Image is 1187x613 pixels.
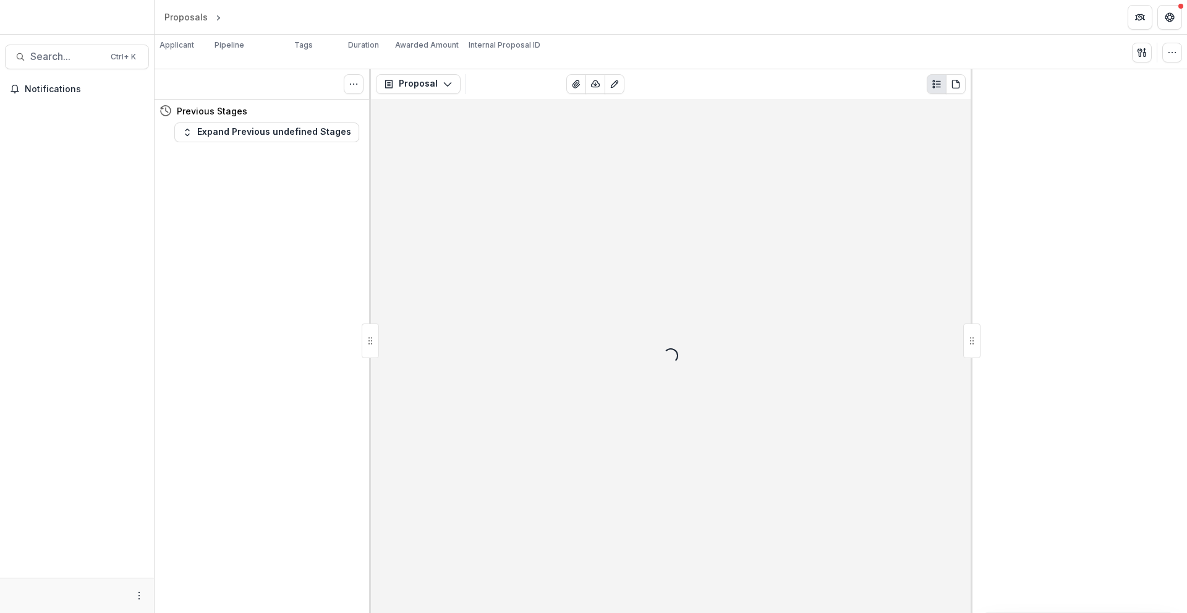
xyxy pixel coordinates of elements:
[376,74,461,94] button: Proposal
[5,79,149,99] button: Notifications
[160,8,213,26] a: Proposals
[605,74,624,94] button: Edit as form
[132,588,147,603] button: More
[294,40,313,51] p: Tags
[566,74,586,94] button: View Attached Files
[174,122,359,142] button: Expand Previous undefined Stages
[177,105,247,118] h4: Previous Stages
[25,84,144,95] span: Notifications
[160,40,194,51] p: Applicant
[946,74,966,94] button: PDF view
[108,50,138,64] div: Ctrl + K
[469,40,540,51] p: Internal Proposal ID
[215,40,244,51] p: Pipeline
[5,45,149,69] button: Search...
[164,11,208,24] div: Proposals
[344,74,364,94] button: Toggle View Cancelled Tasks
[348,40,379,51] p: Duration
[395,40,459,51] p: Awarded Amount
[160,8,276,26] nav: breadcrumb
[927,74,947,94] button: Plaintext view
[1128,5,1152,30] button: Partners
[30,51,103,62] span: Search...
[1157,5,1182,30] button: Get Help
